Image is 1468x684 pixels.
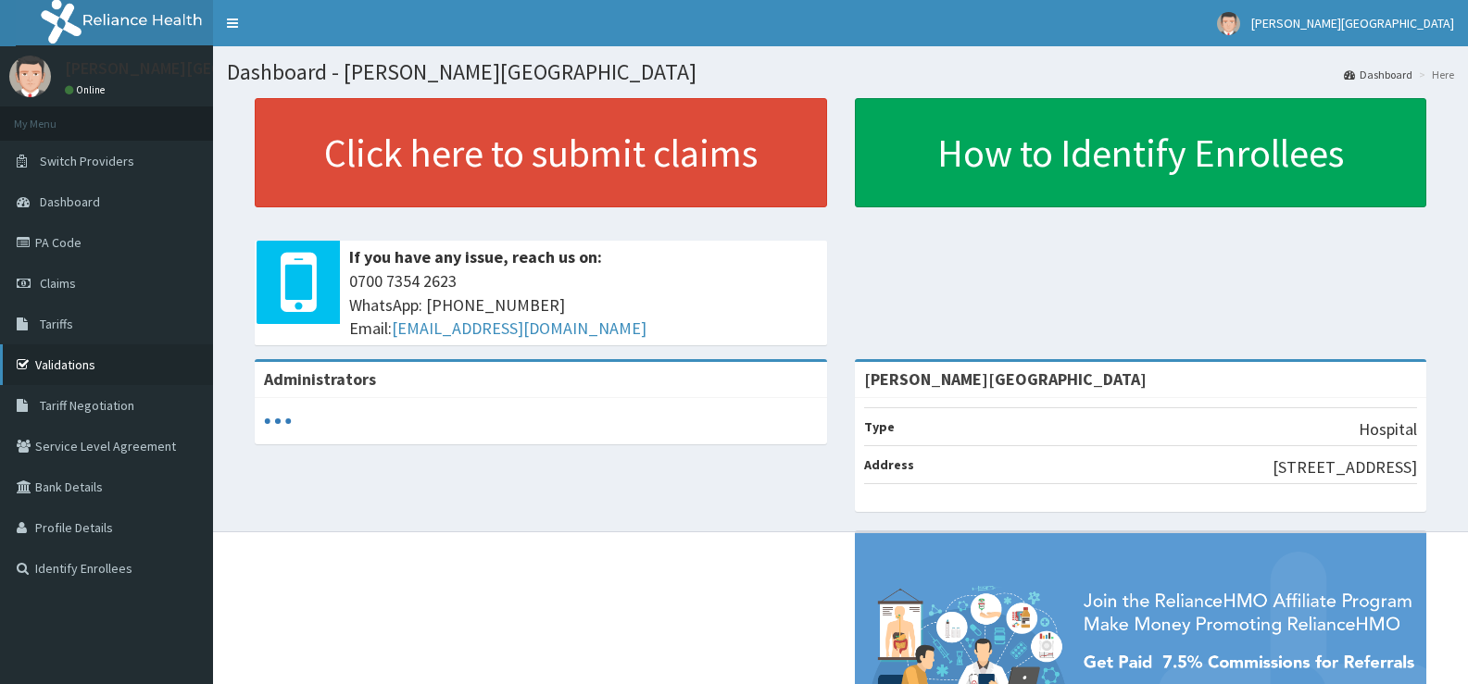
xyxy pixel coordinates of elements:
span: Tariff Negotiation [40,397,134,414]
a: [EMAIL_ADDRESS][DOMAIN_NAME] [392,317,646,339]
span: Claims [40,275,76,292]
li: Here [1414,67,1454,82]
img: User Image [9,56,51,97]
span: Dashboard [40,193,100,210]
h1: Dashboard - [PERSON_NAME][GEOGRAPHIC_DATA] [227,60,1454,84]
span: [PERSON_NAME][GEOGRAPHIC_DATA] [1251,15,1454,31]
p: [STREET_ADDRESS] [1273,455,1417,479]
b: If you have any issue, reach us on: [349,246,602,267]
a: Click here to submit claims [255,98,827,207]
img: User Image [1217,12,1240,35]
span: Switch Providers [40,153,134,169]
span: 0700 7354 2623 WhatsApp: [PHONE_NUMBER] Email: [349,269,818,341]
span: Tariffs [40,316,73,332]
svg: audio-loading [264,407,292,435]
strong: [PERSON_NAME][GEOGRAPHIC_DATA] [864,368,1147,390]
b: Administrators [264,368,376,390]
b: Type [864,418,895,435]
p: [PERSON_NAME][GEOGRAPHIC_DATA] [65,60,339,77]
a: How to Identify Enrollees [855,98,1427,207]
b: Address [864,456,914,473]
p: Hospital [1359,417,1417,441]
a: Online [65,83,109,96]
a: Dashboard [1344,67,1412,82]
